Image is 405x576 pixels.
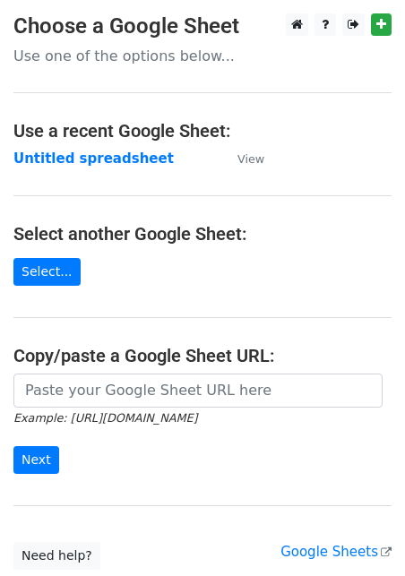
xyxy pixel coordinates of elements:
a: Untitled spreadsheet [13,150,174,167]
a: View [220,150,264,167]
small: View [237,152,264,166]
p: Use one of the options below... [13,47,392,65]
h3: Choose a Google Sheet [13,13,392,39]
h4: Copy/paste a Google Sheet URL: [13,345,392,366]
h4: Select another Google Sheet: [13,223,392,245]
input: Paste your Google Sheet URL here [13,374,383,408]
a: Google Sheets [280,544,392,560]
small: Example: [URL][DOMAIN_NAME] [13,411,197,425]
a: Select... [13,258,81,286]
a: Need help? [13,542,100,570]
input: Next [13,446,59,474]
h4: Use a recent Google Sheet: [13,120,392,142]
